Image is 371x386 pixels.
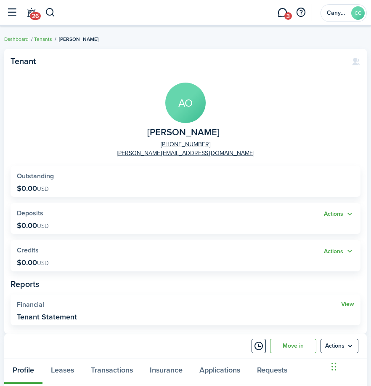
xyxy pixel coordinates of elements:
[4,35,29,43] a: Dashboard
[331,354,337,379] div: Drag
[321,339,358,353] button: Open menu
[165,83,206,123] avatar-text: AO
[270,339,316,353] a: Move in
[17,258,49,267] p: $0.00
[4,5,20,21] button: Open sidebar
[17,221,49,230] p: $0.00
[327,10,348,16] span: Canyon Crawler, LLC DBA Van Pelt Real Estate
[34,35,52,43] a: Tenants
[11,56,343,66] panel-main-title: Tenant
[324,209,354,219] button: Actions
[23,3,39,23] a: Notifications
[17,245,39,255] span: Credits
[324,247,354,256] button: Open menu
[147,127,220,138] span: Adan Olbeda
[341,301,354,308] a: View
[17,208,43,218] span: Deposits
[191,359,249,384] a: Applications
[45,5,56,20] button: Search
[59,35,98,43] span: [PERSON_NAME]
[11,278,360,290] panel-main-subtitle: Reports
[117,149,254,158] a: [PERSON_NAME][EMAIL_ADDRESS][DOMAIN_NAME]
[274,3,290,23] a: Messaging
[17,171,54,181] span: Outstanding
[17,301,341,308] widget-stats-title: Financial
[351,6,365,20] avatar-text: CC
[42,359,82,384] a: Leases
[161,140,210,149] a: [PHONE_NUMBER]
[249,359,296,384] a: Requests
[252,339,266,353] button: Timeline
[324,247,354,256] button: Actions
[17,184,49,193] p: $0.00
[141,359,191,384] a: Insurance
[284,12,292,20] span: 3
[329,346,371,386] iframe: Chat Widget
[324,209,354,219] button: Open menu
[17,313,77,321] widget-stats-description: Tenant Statement
[294,5,308,20] button: Open resource center
[30,12,41,20] span: 26
[37,259,49,268] span: USD
[37,222,49,231] span: USD
[321,339,358,353] menu-btn: Actions
[82,359,141,384] a: Transactions
[37,185,49,193] span: USD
